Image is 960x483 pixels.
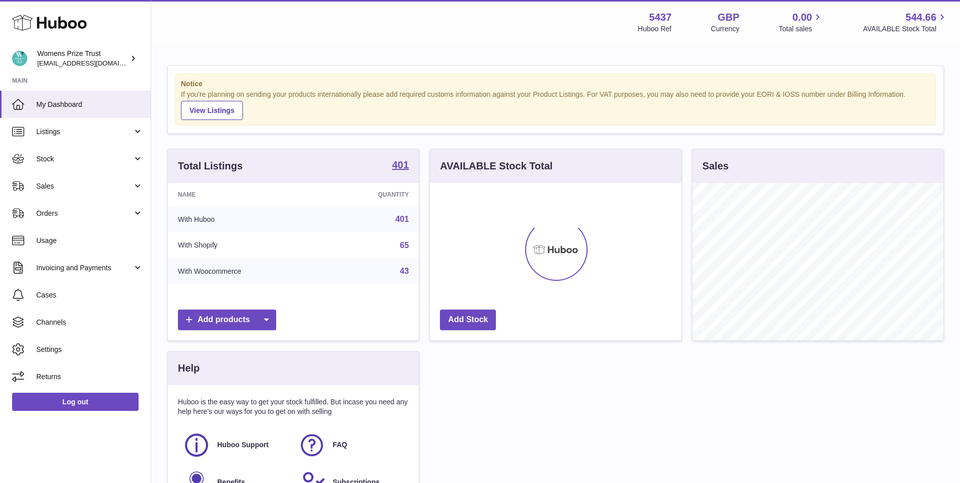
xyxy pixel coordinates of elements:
[178,159,243,173] h3: Total Listings
[36,263,133,273] span: Invoicing and Payments
[168,206,324,232] td: With Huboo
[649,11,672,24] strong: 5437
[36,290,143,300] span: Cases
[36,127,133,137] span: Listings
[181,90,930,120] div: If you're planning on sending your products internationally please add required customs informati...
[324,183,419,206] th: Quantity
[168,232,324,259] td: With Shopify
[36,100,143,109] span: My Dashboard
[702,159,729,173] h3: Sales
[36,372,143,382] span: Returns
[863,11,948,34] a: 544.66 AVAILABLE Stock Total
[217,440,269,450] span: Huboo Support
[793,11,812,24] span: 0.00
[36,182,133,191] span: Sales
[12,393,139,411] a: Log out
[36,345,143,354] span: Settings
[37,59,148,67] span: [EMAIL_ADDRESS][DOMAIN_NAME]
[396,215,409,223] a: 401
[36,318,143,327] span: Channels
[36,209,133,218] span: Orders
[36,236,143,246] span: Usage
[12,51,27,66] img: info@womensprizeforfiction.co.uk
[779,24,823,34] span: Total sales
[906,11,936,24] span: 544.66
[400,241,409,250] a: 65
[779,11,823,34] a: 0.00 Total sales
[298,432,404,459] a: FAQ
[178,397,409,416] p: Huboo is the easy way to get your stock fulfilled. But incase you need any help here's our ways f...
[168,258,324,284] td: With Woocommerce
[178,361,200,375] h3: Help
[168,183,324,206] th: Name
[333,440,347,450] span: FAQ
[181,79,930,89] strong: Notice
[440,159,552,173] h3: AVAILABLE Stock Total
[711,24,740,34] div: Currency
[181,101,243,120] a: View Listings
[178,310,276,330] a: Add products
[863,24,948,34] span: AVAILABLE Stock Total
[37,49,128,68] div: Womens Prize Trust
[718,11,739,24] strong: GBP
[392,160,409,170] strong: 401
[36,154,133,164] span: Stock
[440,310,496,330] a: Add Stock
[638,24,672,34] div: Huboo Ref
[400,267,409,275] a: 43
[392,160,409,172] a: 401
[183,432,288,459] a: Huboo Support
